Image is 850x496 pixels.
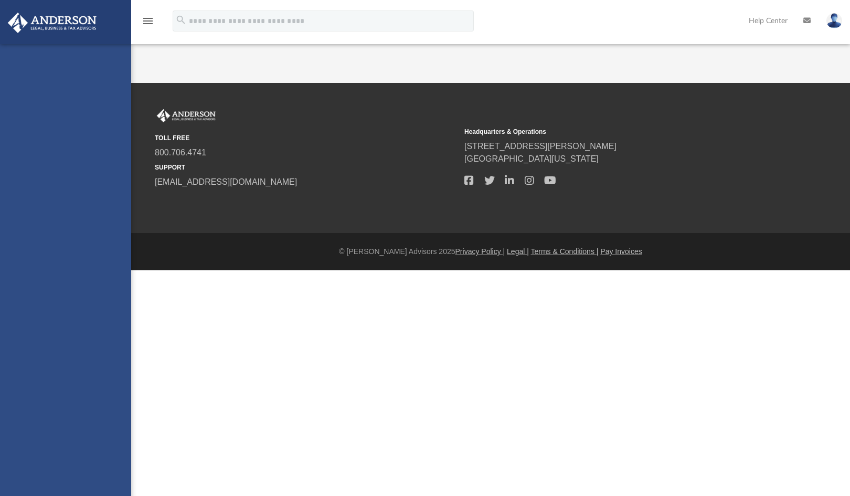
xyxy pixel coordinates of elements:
img: User Pic [826,13,842,28]
a: Terms & Conditions | [531,247,599,256]
a: Legal | [507,247,529,256]
a: menu [142,20,154,27]
small: TOLL FREE [155,133,457,143]
div: © [PERSON_NAME] Advisors 2025 [131,246,850,257]
small: SUPPORT [155,163,457,172]
a: Privacy Policy | [455,247,505,256]
a: [EMAIL_ADDRESS][DOMAIN_NAME] [155,177,297,186]
i: search [175,14,187,26]
small: Headquarters & Operations [464,127,767,136]
a: [STREET_ADDRESS][PERSON_NAME] [464,142,617,151]
a: [GEOGRAPHIC_DATA][US_STATE] [464,154,599,163]
a: 800.706.4741 [155,148,206,157]
i: menu [142,15,154,27]
img: Anderson Advisors Platinum Portal [155,109,218,123]
img: Anderson Advisors Platinum Portal [5,13,100,33]
a: Pay Invoices [600,247,642,256]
